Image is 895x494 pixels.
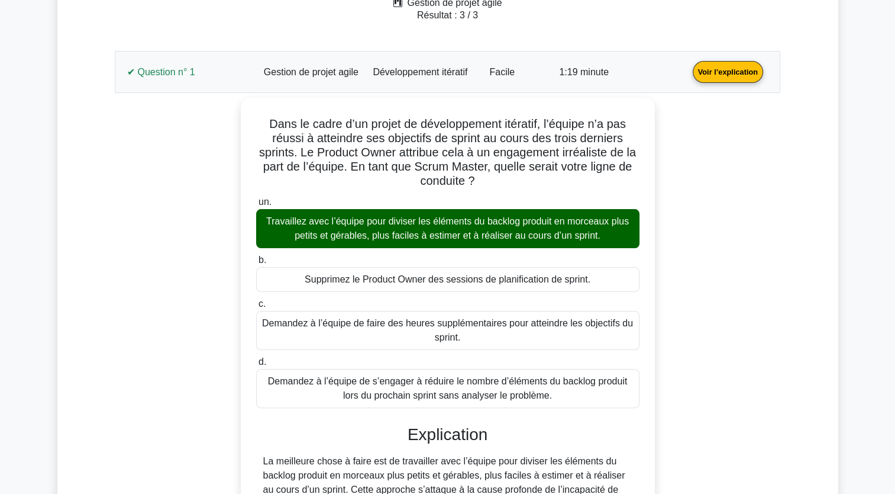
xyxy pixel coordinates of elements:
span: c. [259,299,266,309]
font: Résultat : 3 / 3 [417,10,478,20]
span: d. [259,357,266,367]
div: Demandez à l’équipe de faire des heures supplémentaires pour atteindre les objectifs du sprint. [256,311,639,350]
div: Supprimez le Product Owner des sessions de planification de sprint. [256,267,639,292]
span: un. [259,197,272,207]
h5: Dans le cadre d’un projet de développement itératif, l’équipe n’a pas réussi à atteindre ses obje... [255,117,641,188]
div: Travaillez avec l’équipe pour diviser les éléments du backlog produit en morceaux plus petits et ... [256,209,639,248]
div: Demandez à l’équipe de s’engager à réduire le nombre d’éléments du backlog produit lors du procha... [256,369,639,408]
h3: Explication [263,425,632,445]
span: b. [259,255,266,265]
a: Voir l’explication [688,66,768,76]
